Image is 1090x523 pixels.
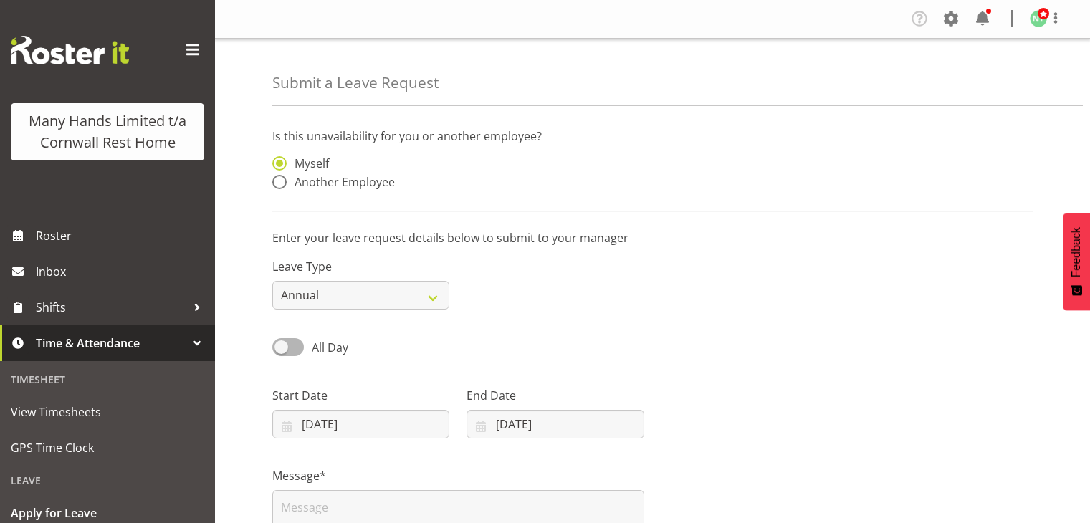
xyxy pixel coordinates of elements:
[36,261,208,282] span: Inbox
[272,128,1033,145] p: Is this unavailability for you or another employee?
[36,225,208,246] span: Roster
[11,36,129,64] img: Rosterit website logo
[4,466,211,495] div: Leave
[4,430,211,466] a: GPS Time Clock
[25,110,190,153] div: Many Hands Limited t/a Cornwall Rest Home
[272,387,449,404] label: Start Date
[36,332,186,354] span: Time & Attendance
[36,297,186,318] span: Shifts
[287,156,329,171] span: Myself
[272,410,449,438] input: Click to select...
[467,410,644,438] input: Click to select...
[272,258,449,275] label: Leave Type
[1030,10,1047,27] img: nicola-thompson1511.jpg
[272,75,439,91] h4: Submit a Leave Request
[1070,227,1083,277] span: Feedback
[312,340,348,355] span: All Day
[11,401,204,423] span: View Timesheets
[467,387,644,404] label: End Date
[272,467,644,484] label: Message*
[11,437,204,459] span: GPS Time Clock
[272,229,1033,246] p: Enter your leave request details below to submit to your manager
[4,365,211,394] div: Timesheet
[287,175,395,189] span: Another Employee
[4,394,211,430] a: View Timesheets
[1063,213,1090,310] button: Feedback - Show survey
